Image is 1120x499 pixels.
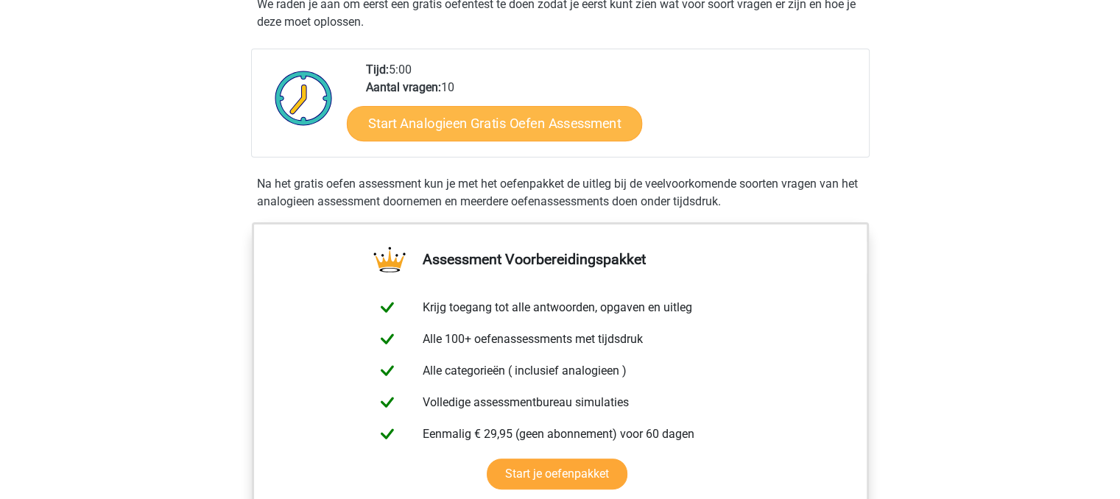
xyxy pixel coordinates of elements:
[267,61,341,135] img: Klok
[355,61,868,157] div: 5:00 10
[251,175,870,210] div: Na het gratis oefen assessment kun je met het oefenpakket de uitleg bij de veelvoorkomende soorte...
[366,63,389,77] b: Tijd:
[487,459,627,489] a: Start je oefenpakket
[347,105,642,141] a: Start Analogieen Gratis Oefen Assessment
[366,80,441,94] b: Aantal vragen:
